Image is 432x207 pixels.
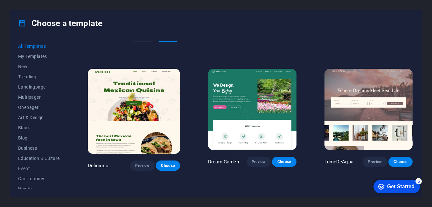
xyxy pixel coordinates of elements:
span: Onepager [18,105,60,110]
span: Trending [18,74,60,79]
button: Preview [247,157,271,167]
button: Event [18,163,60,174]
button: My Templates [18,51,60,61]
span: My Templates [18,54,60,59]
span: Health [18,186,60,191]
button: Art & Design [18,112,60,123]
p: Dream Garden [208,159,239,165]
button: New [18,61,60,72]
button: Gastronomy [18,174,60,184]
img: Dream Garden [208,69,296,150]
span: Blank [18,125,60,130]
button: Blank [18,123,60,133]
div: Get Started [19,7,46,13]
img: LumeDeAqua [324,69,413,150]
button: Choose [156,161,180,171]
button: Education & Culture [18,153,60,163]
button: Multipager [18,92,60,102]
p: LumeDeAqua [324,159,353,165]
div: 5 [47,1,53,8]
img: Delicioso [88,69,180,154]
button: Landingpage [18,82,60,92]
button: Health [18,184,60,194]
p: Delicioso [88,162,108,169]
span: New [18,64,60,69]
h4: Choose a template [18,18,102,28]
span: All Templates [18,44,60,49]
span: Blog [18,135,60,140]
button: Onepager [18,102,60,112]
span: Preview [252,159,266,164]
button: Choose [272,157,296,167]
span: Choose [394,159,408,164]
button: Blog [18,133,60,143]
span: Choose [161,163,175,168]
span: Gastronomy [18,176,60,181]
span: Business [18,146,60,151]
button: Business [18,143,60,153]
button: Trending [18,72,60,82]
button: All Templates [18,41,60,51]
span: Event [18,166,60,171]
span: Art & Design [18,115,60,120]
span: Preview [135,163,149,168]
button: Choose [388,157,413,167]
div: Get Started 5 items remaining, 0% complete [5,3,52,17]
span: Landingpage [18,84,60,89]
span: Preview [368,159,382,164]
button: Preview [130,161,154,171]
button: Preview [363,157,387,167]
span: Multipager [18,95,60,100]
span: Education & Culture [18,156,60,161]
span: Choose [277,159,291,164]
